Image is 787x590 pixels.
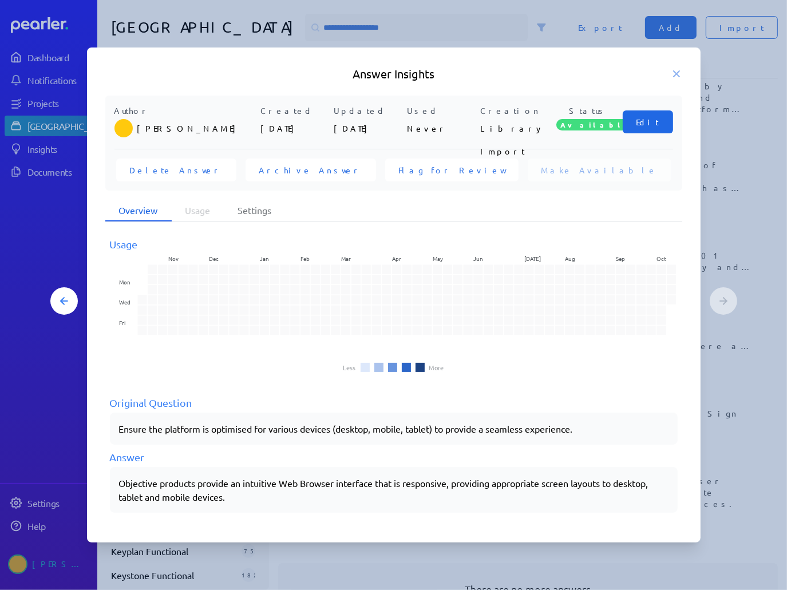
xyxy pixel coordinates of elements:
text: Mon [119,277,130,286]
text: Aug [566,254,576,263]
p: Created [261,105,330,117]
p: Status [554,105,623,117]
p: Used [408,105,476,117]
p: Author [114,105,256,117]
p: Updated [334,105,403,117]
button: Edit [623,110,673,133]
text: Mar [342,254,351,263]
text: Jan [260,254,269,263]
p: [DATE] [261,117,330,140]
span: Edit [636,116,659,128]
li: More [429,364,444,371]
li: Usage [172,200,224,221]
p: Never [408,117,476,140]
li: Settings [224,200,286,221]
p: Creation [481,105,549,117]
text: Jun [474,254,484,263]
span: Available [556,119,635,130]
p: [PERSON_NAME] [137,117,256,140]
button: Next Answer [710,287,737,315]
div: Usage [110,236,678,252]
text: Wed [119,298,130,306]
button: Delete Answer [116,159,236,181]
text: Oct [658,254,667,263]
text: Nov [168,254,179,263]
p: [DATE] [334,117,403,140]
span: Delete Answer [130,164,223,176]
button: Make Available [528,159,671,181]
div: Answer [110,449,678,465]
text: May [433,254,444,263]
button: Flag for Review [385,159,519,181]
text: Apr [393,254,402,263]
text: Sep [617,254,626,263]
button: Archive Answer [246,159,376,181]
li: Overview [105,200,172,221]
p: Ensure the platform is optimised for various devices (desktop, mobile, tablet) to provide a seaml... [119,422,669,435]
span: Archive Answer [259,164,362,176]
text: Feb [300,254,310,263]
li: Less [343,364,356,371]
img: Scott Hay [114,119,133,137]
text: Dec [209,254,219,263]
text: [DATE] [525,254,542,263]
text: Fri [119,318,125,327]
p: Library Import [481,117,549,140]
h5: Answer Insights [105,66,682,82]
span: Flag for Review [399,164,505,176]
div: Original Question [110,395,678,410]
p: Objective products provide an intuitive Web Browser interface that is responsive, providing appro... [119,476,669,504]
span: Make Available [541,164,658,176]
